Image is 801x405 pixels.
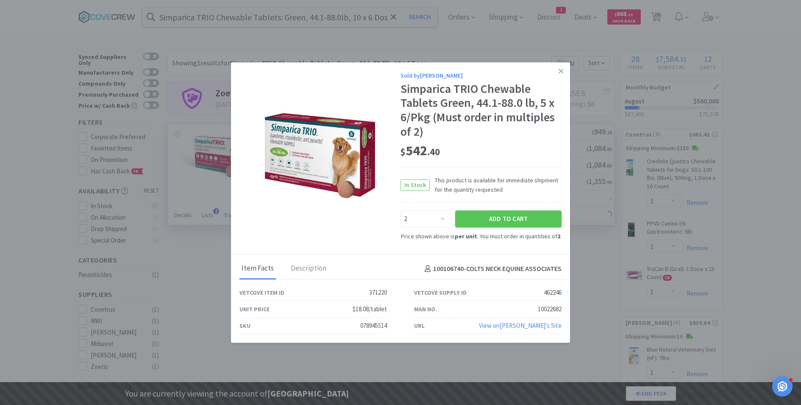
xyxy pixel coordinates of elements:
div: Description [289,258,328,279]
div: 10022682 [538,304,562,314]
div: Sold by [PERSON_NAME] [400,71,562,80]
div: Simparica TRIO Chewable Tablets Green, 44.1-88.0 lb, 5 x 6/Pkg (Must order in multiples of 2) [400,82,562,139]
iframe: Intercom live chat [772,376,793,397]
div: Unit Price [239,304,270,314]
button: Add to Cart [455,210,562,227]
span: 542 [400,142,440,159]
div: 371220 [369,288,387,298]
div: SKU [239,321,250,330]
span: In Stock [401,180,429,190]
span: . 40 [427,146,440,158]
div: URL [414,321,425,330]
a: View on[PERSON_NAME]'s Site [479,321,562,330]
div: Man No. [414,304,437,314]
h4: 100106740 - COLTS NECK EQUINE ASSOCIATES [421,263,562,274]
img: a036ba1f9bf34b30a8e650d710409691_462246.jpeg [265,101,375,211]
strong: 2 [557,232,560,240]
span: This product is available for immediate shipment for the quantity requested [430,176,562,195]
div: Price shown above is . You must order in quantities of . [400,232,562,241]
div: Vetcove Supply ID [414,288,467,297]
div: 462246 [544,288,562,298]
div: 078945514 [360,321,387,331]
div: Vetcove Item ID [239,288,284,297]
span: $ [400,146,406,158]
div: Item Facts [239,258,276,279]
strong: per unit [455,232,477,240]
div: $18.08/tablet [353,304,387,314]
